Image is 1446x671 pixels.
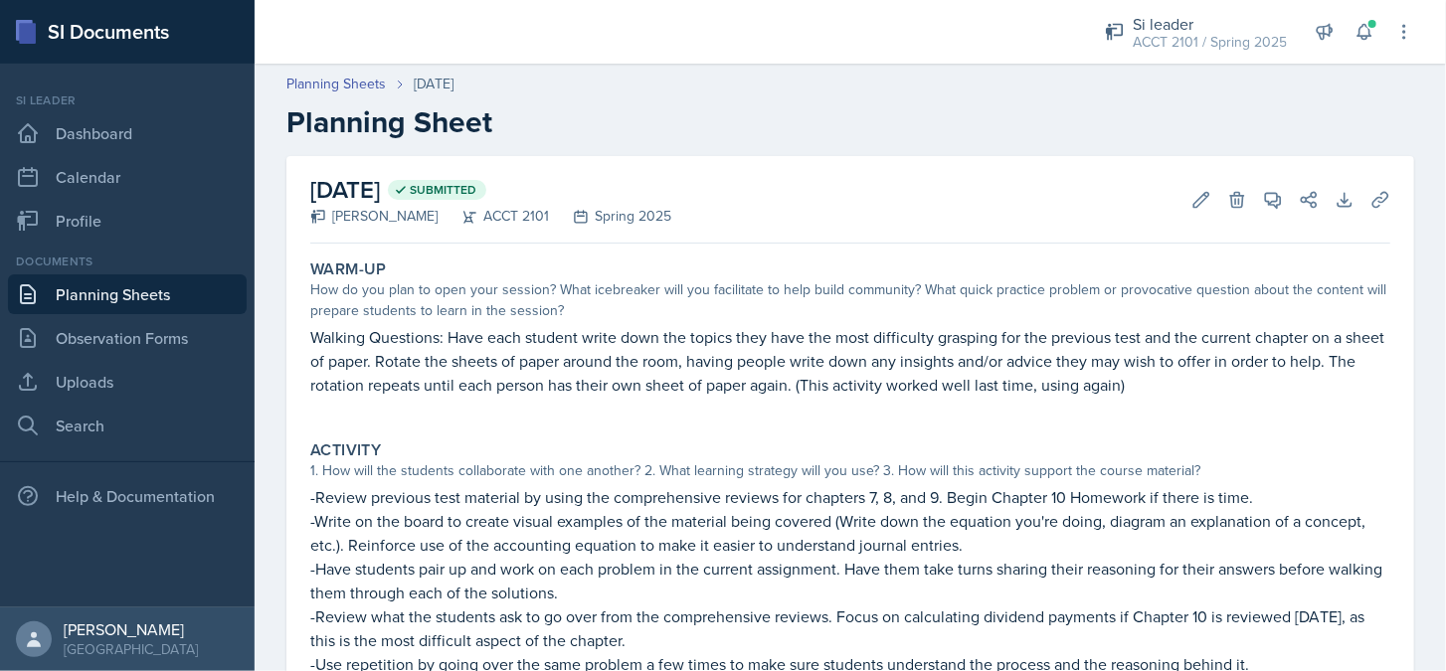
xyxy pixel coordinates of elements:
label: Activity [310,440,381,460]
div: [DATE] [414,74,453,94]
label: Warm-Up [310,259,387,279]
h2: Planning Sheet [286,104,1414,140]
div: ACCT 2101 / Spring 2025 [1133,32,1287,53]
div: [GEOGRAPHIC_DATA] [64,639,198,659]
a: Planning Sheets [286,74,386,94]
div: Documents [8,252,247,270]
div: How do you plan to open your session? What icebreaker will you facilitate to help build community... [310,279,1390,321]
div: Help & Documentation [8,476,247,516]
div: ACCT 2101 [438,206,549,227]
div: [PERSON_NAME] [64,619,198,639]
a: Planning Sheets [8,274,247,314]
a: Profile [8,201,247,241]
a: Observation Forms [8,318,247,358]
div: Si leader [1133,12,1287,36]
a: Dashboard [8,113,247,153]
div: Spring 2025 [549,206,671,227]
p: -Review previous test material by using the comprehensive reviews for chapters 7, 8, and 9. Begin... [310,485,1390,509]
span: Submitted [410,182,476,198]
a: Calendar [8,157,247,197]
div: 1. How will the students collaborate with one another? 2. What learning strategy will you use? 3.... [310,460,1390,481]
p: -Review what the students ask to go over from the comprehensive reviews. Focus on calculating div... [310,604,1390,652]
p: -Have students pair up and work on each problem in the current assignment. Have them take turns s... [310,557,1390,604]
p: Walking Questions: Have each student write down the topics they have the most difficulty grasping... [310,325,1390,397]
div: [PERSON_NAME] [310,206,438,227]
h2: [DATE] [310,172,671,208]
p: -Write on the board to create visual examples of the material being covered (Write down the equat... [310,509,1390,557]
a: Uploads [8,362,247,402]
a: Search [8,406,247,445]
div: Si leader [8,91,247,109]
